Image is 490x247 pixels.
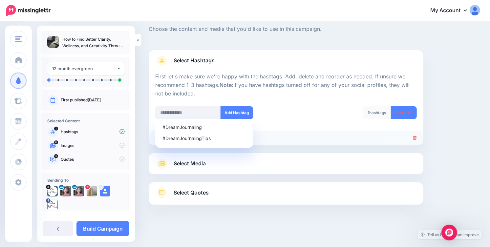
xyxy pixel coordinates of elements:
p: Quotes [61,156,125,162]
img: 1726150330966-36859.png [60,186,71,196]
a: My Account [424,3,480,19]
p: Images [61,143,125,149]
p: First let's make sure we're happy with the hashtags. Add, delete and reorder as needed. If unsure... [155,72,417,98]
img: dd0c5e7c7ae00507f6bfb13aa8f26bed_thumb.jpg [47,36,59,48]
span: Choose the content and media that you'd like to use in this campaign. [149,25,423,33]
span: Select Media [174,159,206,168]
img: Missinglettr [6,5,51,16]
img: 1726150330966-36859.png [74,186,84,196]
div: 12 month evergreen [52,65,117,72]
span: 1 [54,127,58,131]
p: How to Find Better Clarity, Wellness, and Creativity Through Journaling [62,36,125,49]
a: Tell us how we can improve [417,230,482,239]
a: Select Quotes [155,188,417,205]
span: Content and media [149,15,423,22]
a: Select Hashtags [155,55,417,72]
h4: Sending To [47,178,125,183]
h4: Selected Content [47,118,125,123]
p: First published [61,97,125,103]
div: Select Hashtags [155,72,417,145]
img: 49724003_233771410843130_8501858999036018688_n-bsa100218.jpg [87,186,97,196]
span: Select Quotes [174,188,209,197]
img: 13043414_449461611913243_5098636831964495478_n-bsa31789.jpg [47,200,58,210]
div: #DreamJournaling [162,125,246,130]
div: hashtags [363,106,391,119]
img: menu.png [15,36,22,42]
a: [DATE] [88,97,101,102]
div: #DreamJournalingTips [162,136,246,141]
a: Select Media [155,158,417,169]
img: mjLeI_jM-21866.jpg [47,186,58,196]
img: user_default_image.png [100,186,110,196]
button: Add Hashtag [221,106,253,119]
a: Delete All [391,106,417,119]
span: 6 [54,140,58,144]
p: Hashtags [61,129,125,135]
b: Note: [220,82,233,88]
div: Open Intercom Messenger [441,225,457,240]
span: Select Hashtags [174,56,215,65]
span: 14 [54,154,58,158]
button: 12 month evergreen [47,62,125,75]
span: 1 [368,110,370,115]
